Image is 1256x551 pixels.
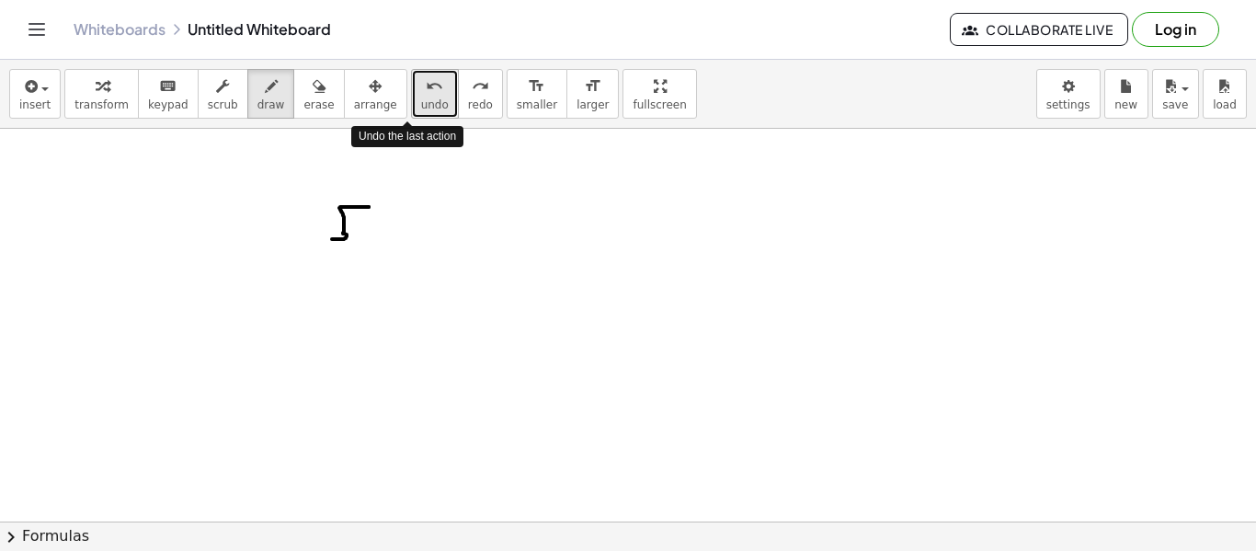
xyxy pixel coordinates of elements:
[138,69,199,119] button: keyboardkeypad
[159,75,177,98] i: keyboard
[1132,12,1219,47] button: Log in
[148,98,188,111] span: keypad
[303,98,334,111] span: erase
[1203,69,1247,119] button: load
[421,98,449,111] span: undo
[351,126,463,147] div: Undo the last action
[1046,98,1090,111] span: settings
[198,69,248,119] button: scrub
[950,13,1128,46] button: Collaborate Live
[19,98,51,111] span: insert
[1114,98,1137,111] span: new
[622,69,696,119] button: fullscreen
[208,98,238,111] span: scrub
[22,15,51,44] button: Toggle navigation
[577,98,609,111] span: larger
[1036,69,1101,119] button: settings
[74,98,129,111] span: transform
[965,21,1113,38] span: Collaborate Live
[517,98,557,111] span: smaller
[1162,98,1188,111] span: save
[64,69,139,119] button: transform
[293,69,344,119] button: erase
[1152,69,1199,119] button: save
[468,98,493,111] span: redo
[1213,98,1237,111] span: load
[633,98,686,111] span: fullscreen
[9,69,61,119] button: insert
[584,75,601,98] i: format_size
[566,69,619,119] button: format_sizelarger
[247,69,295,119] button: draw
[507,69,567,119] button: format_sizesmaller
[74,20,166,39] a: Whiteboards
[528,75,545,98] i: format_size
[354,98,397,111] span: arrange
[1104,69,1148,119] button: new
[411,69,459,119] button: undoundo
[344,69,407,119] button: arrange
[458,69,503,119] button: redoredo
[472,75,489,98] i: redo
[426,75,443,98] i: undo
[257,98,285,111] span: draw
